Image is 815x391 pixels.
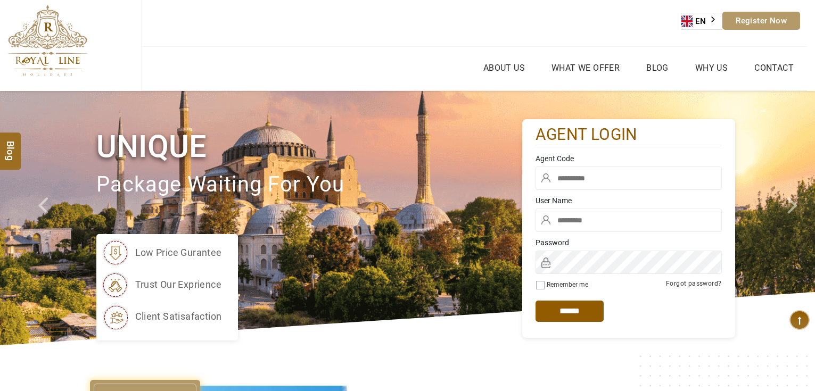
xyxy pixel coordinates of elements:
[102,303,222,330] li: client satisafaction
[681,13,722,29] a: EN
[693,60,730,76] a: Why Us
[752,60,796,76] a: Contact
[102,239,222,266] li: low price gurantee
[681,13,722,30] div: Language
[549,60,622,76] a: What we Offer
[536,124,722,145] h2: agent login
[681,13,722,30] aside: Language selected: English
[547,281,588,288] label: Remember me
[774,91,815,345] a: Check next image
[536,153,722,164] label: Agent Code
[102,271,222,298] li: trust our exprience
[536,237,722,248] label: Password
[4,140,18,149] span: Blog
[666,280,721,287] a: Forgot password?
[8,5,87,77] img: The Royal Line Holidays
[644,60,671,76] a: Blog
[24,91,65,345] a: Check next prev
[536,195,722,206] label: User Name
[722,12,800,30] a: Register Now
[96,127,522,167] h1: Unique
[481,60,528,76] a: About Us
[96,167,522,203] p: package waiting for you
